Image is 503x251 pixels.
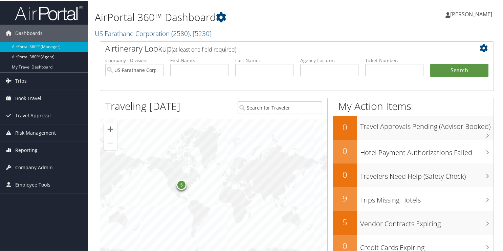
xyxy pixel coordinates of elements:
a: 0Travelers Need Help (Safety Check) [333,163,494,187]
a: [PERSON_NAME] [445,3,499,24]
span: ( 2580 ) [171,28,190,37]
input: Search for Traveler [238,101,322,113]
label: Company - Division: [105,56,163,63]
button: Zoom out [104,136,117,149]
a: 0Travel Approvals Pending (Advisor Booked) [333,115,494,139]
h1: AirPortal 360™ Dashboard [95,9,364,24]
h2: 5 [333,216,357,227]
button: Zoom in [104,122,117,135]
a: 0Hotel Payment Authorizations Failed [333,139,494,163]
span: Travel Approval [15,107,51,123]
img: airportal-logo.png [15,4,83,20]
span: Risk Management [15,124,56,141]
div: 5 [177,179,187,189]
h2: 0 [333,168,357,180]
h3: Vendor Contracts Expiring [360,215,494,228]
label: Agency Locator: [300,56,358,63]
span: , [ 5230 ] [190,28,212,37]
a: 9Trips Missing Hotels [333,187,494,210]
span: Reporting [15,141,38,158]
span: [PERSON_NAME] [450,10,492,17]
h2: 0 [333,144,357,156]
span: Company Admin [15,158,53,175]
span: Book Travel [15,89,41,106]
label: First Name: [170,56,228,63]
h1: My Action Items [333,98,494,113]
span: (at least one field required) [172,45,236,53]
span: Dashboards [15,24,43,41]
h2: 9 [333,192,357,204]
h3: Travel Approvals Pending (Advisor Booked) [360,118,494,131]
label: Ticket Number: [365,56,423,63]
h2: 0 [333,121,357,132]
a: 5Vendor Contracts Expiring [333,210,494,234]
h3: Travelers Need Help (Safety Check) [360,168,494,180]
button: Search [430,63,488,77]
h3: Hotel Payment Authorizations Failed [360,144,494,157]
h2: Airtinerary Lookup [105,42,456,54]
span: Trips [15,72,27,89]
h1: Traveling [DATE] [105,98,180,113]
h3: Trips Missing Hotels [360,191,494,204]
span: Employee Tools [15,176,50,193]
h2: 0 [333,239,357,251]
a: US Farathane Corporation [95,28,212,37]
label: Last Name: [235,56,293,63]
